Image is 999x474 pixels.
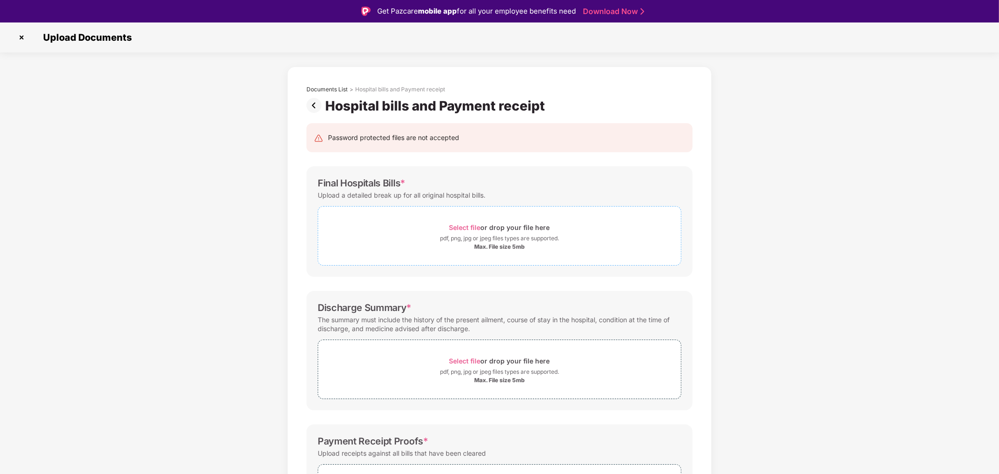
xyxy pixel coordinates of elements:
div: Discharge Summary [318,302,411,313]
img: svg+xml;base64,PHN2ZyBpZD0iQ3Jvc3MtMzJ4MzIiIHhtbG5zPSJodHRwOi8vd3d3LnczLm9yZy8yMDAwL3N2ZyIgd2lkdG... [14,30,29,45]
div: Max. File size 5mb [474,243,525,251]
div: The summary must include the history of the present ailment, course of stay in the hospital, cond... [318,313,681,335]
span: Select file [449,357,481,365]
div: Upload receipts against all bills that have been cleared [318,447,486,459]
div: > [350,86,353,93]
div: Payment Receipt Proofs [318,436,428,447]
img: Logo [361,7,371,16]
span: Select fileor drop your file herepdf, png, jpg or jpeg files types are supported.Max. File size 5mb [318,214,681,258]
span: Select file [449,223,481,231]
span: Select fileor drop your file herepdf, png, jpg or jpeg files types are supported.Max. File size 5mb [318,347,681,392]
a: Download Now [583,7,641,16]
div: Hospital bills and Payment receipt [355,86,445,93]
img: svg+xml;base64,PHN2ZyB4bWxucz0iaHR0cDovL3d3dy53My5vcmcvMjAwMC9zdmciIHdpZHRoPSIyNCIgaGVpZ2h0PSIyNC... [314,133,323,143]
div: or drop your file here [449,221,550,234]
div: pdf, png, jpg or jpeg files types are supported. [440,367,559,377]
div: Password protected files are not accepted [328,133,459,143]
div: Get Pazcare for all your employee benefits need [377,6,576,17]
span: Upload Documents [34,32,136,43]
img: svg+xml;base64,PHN2ZyBpZD0iUHJldi0zMngzMiIgeG1sbnM9Imh0dHA6Ly93d3cudzMub3JnLzIwMDAvc3ZnIiB3aWR0aD... [306,98,325,113]
div: pdf, png, jpg or jpeg files types are supported. [440,234,559,243]
div: Max. File size 5mb [474,377,525,384]
div: Final Hospitals Bills [318,178,405,189]
strong: mobile app [418,7,457,15]
img: Stroke [641,7,644,16]
div: Hospital bills and Payment receipt [325,98,549,114]
div: Upload a detailed break up for all original hospital bills. [318,189,485,201]
div: or drop your file here [449,355,550,367]
div: Documents List [306,86,348,93]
